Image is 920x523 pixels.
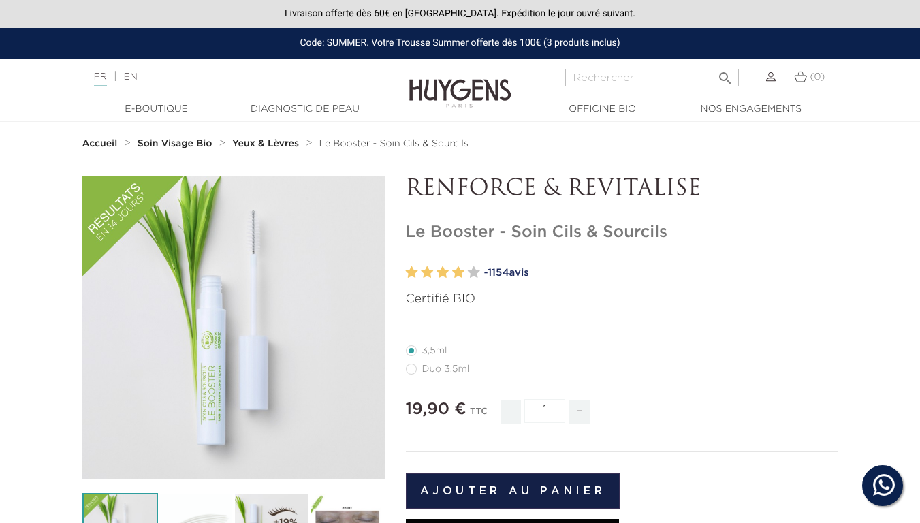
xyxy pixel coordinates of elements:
label: 5 [468,263,480,283]
label: 2 [421,263,433,283]
span: 19,90 € [406,401,466,417]
span: + [569,400,590,424]
a: Officine Bio [535,102,671,116]
button: Ajouter au panier [406,473,620,509]
strong: Soin Visage Bio [138,139,212,148]
a: Nos engagements [683,102,819,116]
img: Huygens [409,57,511,110]
a: Le Booster - Soin Cils & Sourcils [319,138,468,149]
button:  [713,65,737,83]
label: 4 [452,263,464,283]
i:  [717,66,733,82]
div: | [87,69,373,85]
div: TTC [470,397,488,434]
a: Diagnostic de peau [237,102,373,116]
label: Duo 3,5ml [406,364,486,375]
p: Certifié BIO [406,290,838,308]
span: - [501,400,520,424]
a: Yeux & Lèvres [232,138,302,149]
h1: Le Booster - Soin Cils & Sourcils [406,223,838,242]
a: Accueil [82,138,121,149]
input: Quantité [524,399,565,423]
a: Soin Visage Bio [138,138,216,149]
a: EN [123,72,137,82]
p: RENFORCE & REVITALISE [406,176,838,202]
strong: Yeux & Lèvres [232,139,299,148]
span: Le Booster - Soin Cils & Sourcils [319,139,468,148]
span: (0) [810,72,825,82]
label: 3,5ml [406,345,464,356]
label: 3 [437,263,449,283]
a: -1154avis [484,263,838,283]
a: FR [94,72,107,86]
input: Rechercher [565,69,739,86]
label: 1 [406,263,418,283]
strong: Accueil [82,139,118,148]
span: 1154 [488,268,509,278]
a: E-Boutique [89,102,225,116]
